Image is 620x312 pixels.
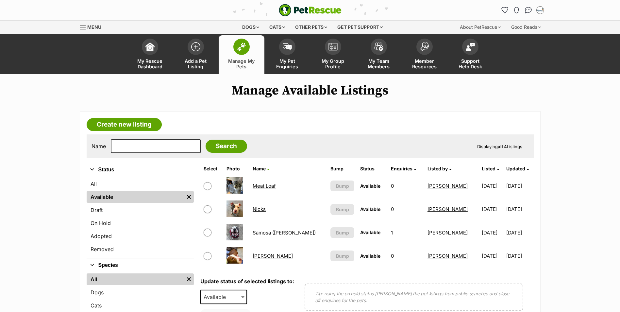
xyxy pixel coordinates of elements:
[500,5,510,15] a: Favourites
[206,140,247,153] input: Search
[201,164,223,174] th: Select
[315,290,513,304] p: Tip: using the on hold status [PERSON_NAME] the pet listings from public searches and close off e...
[253,206,266,212] a: Nicks
[336,182,349,189] span: Bump
[356,35,402,74] a: My Team Members
[87,230,194,242] a: Adopted
[184,191,194,203] a: Remove filter
[402,35,447,74] a: Member Resources
[330,251,355,261] button: Bump
[336,229,349,236] span: Bump
[427,230,468,236] a: [PERSON_NAME]
[184,273,194,285] a: Remove filter
[447,35,493,74] a: Support Help Desk
[506,166,525,171] span: Updated
[479,245,506,267] td: [DATE]
[87,24,101,30] span: Menu
[479,198,506,220] td: [DATE]
[336,206,349,213] span: Bump
[291,21,332,34] div: Other pets
[455,21,505,34] div: About PetRescue
[238,21,264,34] div: Dogs
[87,204,194,216] a: Draft
[87,243,194,255] a: Removed
[427,253,468,259] a: [PERSON_NAME]
[328,164,357,174] th: Bump
[333,21,387,34] div: Get pet support
[273,58,302,69] span: My Pet Enquiries
[330,181,355,191] button: Bump
[201,292,232,302] span: Available
[537,7,544,13] img: Taylor Lalchere profile pic
[200,278,294,285] label: Update status of selected listings to:
[330,204,355,215] button: Bump
[360,230,380,235] span: Available
[279,4,342,16] a: PetRescue
[135,58,165,69] span: My Rescue Dashboard
[374,43,383,51] img: team-members-icon-5396bd8760b3fe7c0b43da4ab00e1e3bb1a5d9ba89233759b79545d2d3fc5d0d.svg
[87,165,194,174] button: Status
[330,227,355,238] button: Bump
[336,252,349,259] span: Bump
[388,245,424,267] td: 0
[87,286,194,298] a: Dogs
[264,35,310,74] a: My Pet Enquiries
[498,144,507,149] strong: all 4
[318,58,348,69] span: My Group Profile
[283,43,292,50] img: pet-enquiries-icon-7e3ad2cf08bfb03b45e93fb7055b45f3efa6380592205ae92323e6603595dc1f.svg
[219,35,264,74] a: Manage My Pets
[420,42,429,51] img: member-resources-icon-8e73f808a243e03378d46382f2149f9095a855e16c252ad45f914b54edf8863c.svg
[279,4,342,16] img: logo-e224e6f780fb5917bec1dbf3a21bbac754714ae5b6737aabdf751b685950b380.svg
[388,198,424,220] td: 0
[391,166,412,171] span: translation missing: en.admin.listings.index.attributes.enquiries
[173,35,219,74] a: Add a Pet Listing
[253,183,276,189] a: Meat Loaf
[360,206,380,212] span: Available
[360,253,380,259] span: Available
[388,221,424,244] td: 1
[479,221,506,244] td: [DATE]
[506,166,529,171] a: Updated
[328,43,338,51] img: group-profile-icon-3fa3cf56718a62981997c0bc7e787c4b2cf8bcc04b72c1350f741eb67cf2f40e.svg
[87,261,194,269] button: Species
[506,175,533,197] td: [DATE]
[145,42,155,51] img: dashboard-icon-eb2f2d2d3e046f16d808141f083e7271f6b2e854fb5c12c21221c1fb7104beca.svg
[391,166,416,171] a: Enquiries
[535,5,545,15] button: My account
[456,58,485,69] span: Support Help Desk
[310,35,356,74] a: My Group Profile
[265,21,290,34] div: Cats
[87,300,194,311] a: Cats
[506,245,533,267] td: [DATE]
[427,166,451,171] a: Listed by
[87,191,184,203] a: Available
[87,118,162,131] a: Create new listing
[427,206,468,212] a: [PERSON_NAME]
[410,58,439,69] span: Member Resources
[227,58,256,69] span: Manage My Pets
[80,21,106,32] a: Menu
[87,273,184,285] a: All
[482,166,495,171] span: Listed
[87,217,194,229] a: On Hold
[511,5,522,15] button: Notifications
[253,166,266,171] span: Name
[525,7,532,13] img: chat-41dd97257d64d25036548639549fe6c8038ab92f7586957e7f3b1b290dea8141.svg
[253,253,293,259] a: [PERSON_NAME]
[127,35,173,74] a: My Rescue Dashboard
[388,175,424,197] td: 0
[427,166,448,171] span: Listed by
[482,166,499,171] a: Listed
[92,143,106,149] label: Name
[253,230,316,236] a: Samosa ([PERSON_NAME])
[523,5,534,15] a: Conversations
[477,144,522,149] span: Displaying Listings
[253,166,269,171] a: Name
[506,198,533,220] td: [DATE]
[237,43,246,51] img: manage-my-pets-icon-02211641906a0b7f246fdf0571729dbe1e7629f14944591b6c1af311fb30b64b.svg
[507,21,545,34] div: Good Reads
[87,177,194,258] div: Status
[181,58,210,69] span: Add a Pet Listing
[506,221,533,244] td: [DATE]
[466,43,475,51] img: help-desk-icon-fdf02630f3aa405de69fd3d07c3f3aa587a6932b1a1747fa1d2bba05be0121f9.svg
